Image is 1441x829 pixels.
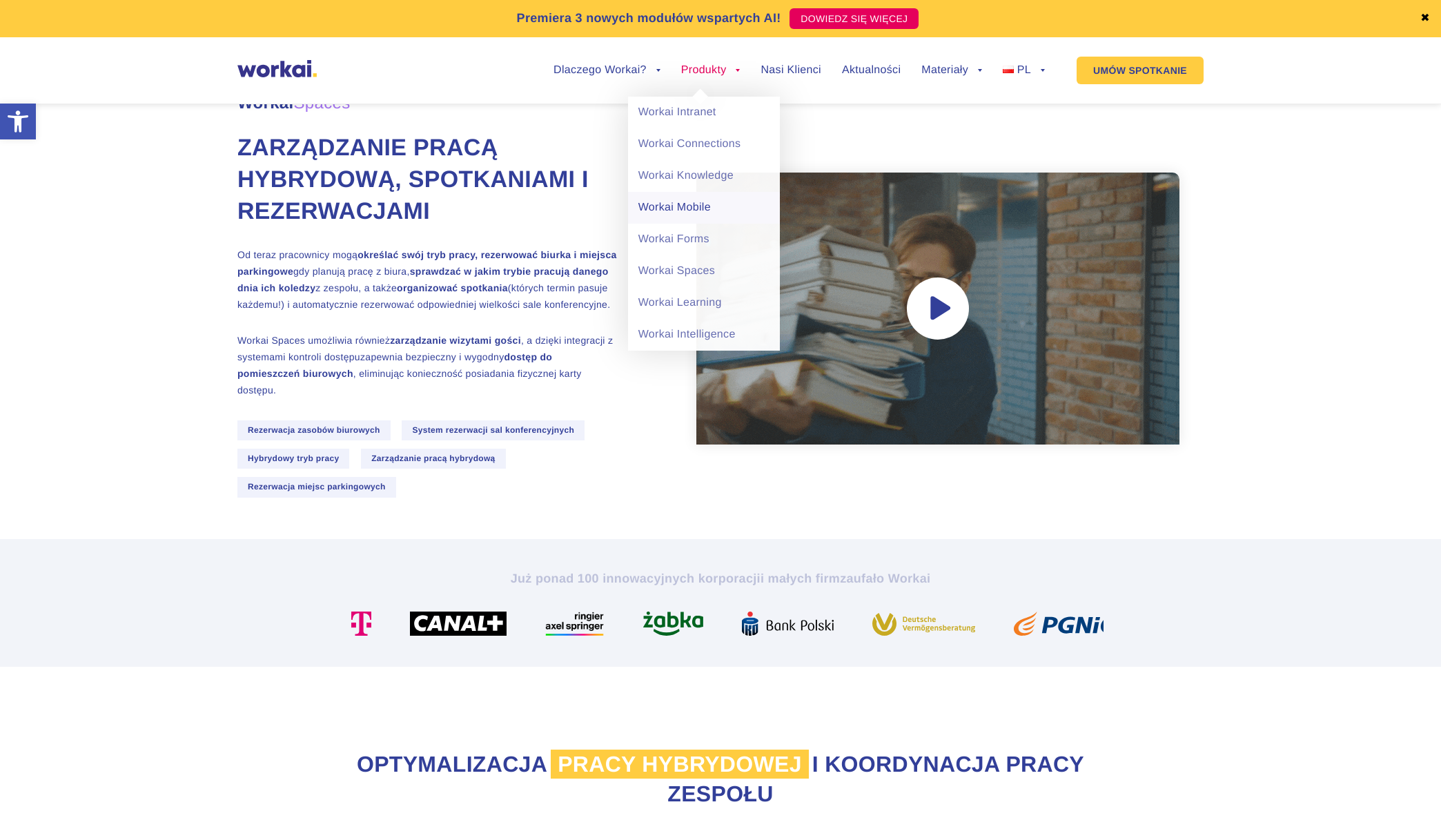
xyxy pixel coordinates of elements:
[517,9,781,28] p: Premiera 3 nowych modułów wspartych AI!
[628,128,780,160] a: Workai Connections
[397,282,508,293] strong: organizować spotkania
[337,570,1104,587] h2: Już ponad 100 innowacyjnych korporacji zaufało Workai
[553,65,660,76] a: Dlaczego Workai?
[390,335,521,346] strong: zarządzanie wizytami gości
[1420,13,1430,24] a: ✖
[842,65,901,76] a: Aktualności
[237,249,617,277] strong: określać swój tryb pracy, rezerwować biurka i miejsca parkingowe
[921,65,982,76] a: Materiały
[237,420,391,440] span: Rezerwacja zasobów biurowych
[761,572,840,585] i: i małych firm
[761,65,821,76] a: Nasi Klienci
[1077,57,1204,84] a: UMÓW SPOTKANIE
[337,750,1104,809] h2: Optymalizacja i koordynacja pracy zespołu
[237,266,609,293] strong: sprawdzać w jakim trybie pracują danego dnia ich koledzy
[402,420,585,440] span: System rezerwacji sal konferencyjnych
[237,351,581,396] span: zapewnia bezpieczny i wygodny , eliminując konieczność posiadania fizycznej karty dostępu.
[237,449,349,469] span: Hybrydowy tryb pracy
[628,224,780,255] a: Workai Forms
[237,351,552,379] strong: dostęp do pomieszczeń biurowych
[628,255,780,287] a: Workai Spaces
[237,332,617,398] p: Workai Spaces umożliwia również , a dzięki integracji z systemami kontroli dostępu
[681,65,741,76] a: Produkty
[628,319,780,351] a: Workai Intelligence
[628,287,780,319] a: Workai Learning
[237,477,396,497] span: Rezerwacja miejsc parkingowych
[628,97,780,128] a: Workai Intranet
[551,750,809,779] span: pracy hybrydowej
[237,133,617,228] h1: Zarządzanie pracą hybrydową, spotkaniami i rezerwacjami
[361,449,505,469] span: Zarządzanie pracą hybrydową
[790,8,919,29] a: DOWIEDZ SIĘ WIĘCEJ
[628,192,780,224] a: Workai Mobile
[237,246,617,313] p: Od teraz pracownicy mogą gdy planują pracę z biura, z zespołu, a także (których termin pasuje każ...
[628,160,780,192] a: Workai Knowledge
[237,79,351,112] span: Workai
[1017,64,1031,76] span: PL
